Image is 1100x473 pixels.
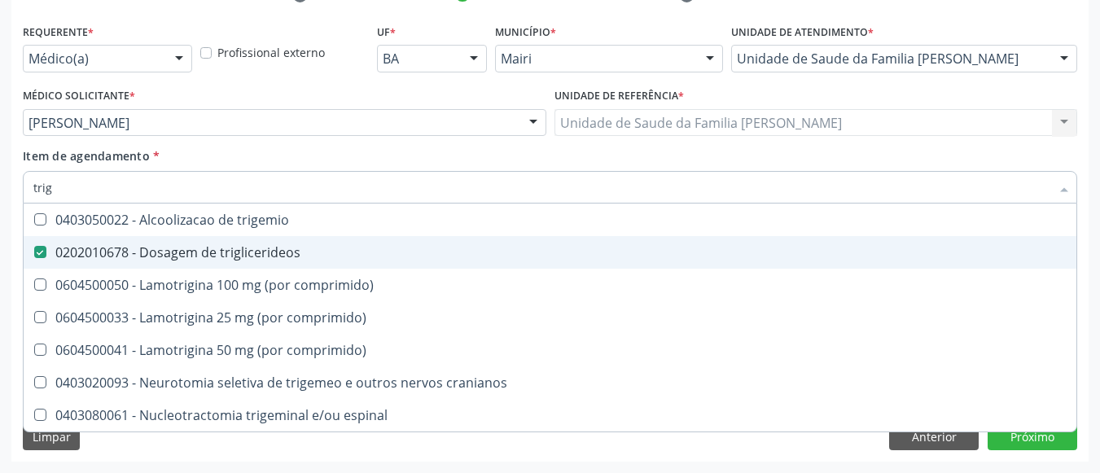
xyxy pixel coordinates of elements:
[33,278,1067,291] div: 0604500050 - Lamotrigina 100 mg (por comprimido)
[33,213,1067,226] div: 0403050022 - Alcoolizacao de trigemio
[23,148,150,164] span: Item de agendamento
[33,246,1067,259] div: 0202010678 - Dosagem de triglicerideos
[217,44,325,61] label: Profissional externo
[23,20,94,45] label: Requerente
[554,84,684,109] label: Unidade de referência
[889,423,979,450] button: Anterior
[988,423,1077,450] button: Próximo
[501,50,690,67] span: Mairi
[33,409,1067,422] div: 0403080061 - Nucleotractomia trigeminal e/ou espinal
[737,50,1044,67] span: Unidade de Saude da Familia [PERSON_NAME]
[377,20,396,45] label: UF
[33,344,1067,357] div: 0604500041 - Lamotrigina 50 mg (por comprimido)
[33,171,1050,204] input: Buscar por procedimentos
[495,20,556,45] label: Município
[731,20,874,45] label: Unidade de atendimento
[23,84,135,109] label: Médico Solicitante
[28,50,159,67] span: Médico(a)
[28,115,513,131] span: [PERSON_NAME]
[33,311,1067,324] div: 0604500033 - Lamotrigina 25 mg (por comprimido)
[33,376,1067,389] div: 0403020093 - Neurotomia seletiva de trigemeo e outros nervos cranianos
[383,50,454,67] span: BA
